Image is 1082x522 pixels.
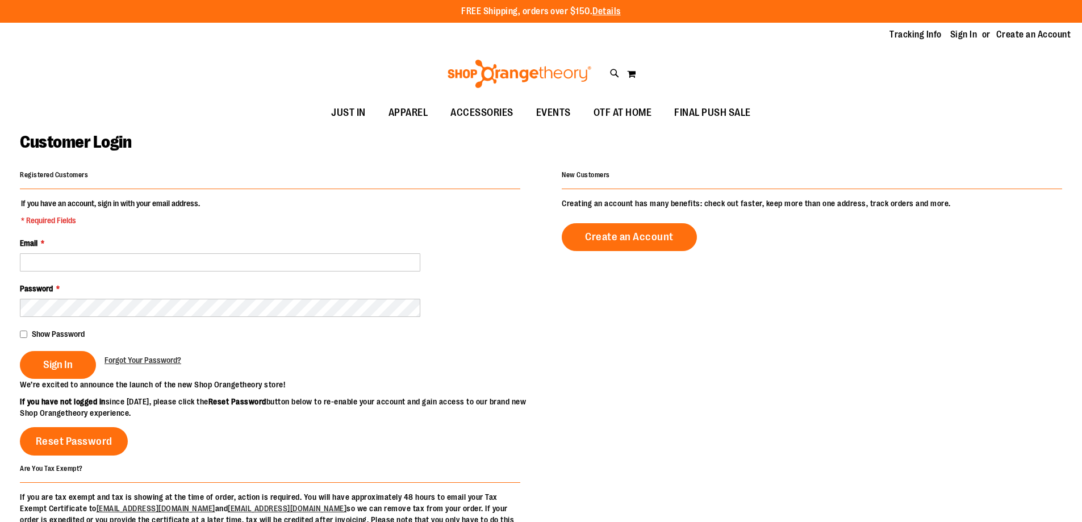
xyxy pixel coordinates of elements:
[32,329,85,339] span: Show Password
[674,100,751,126] span: FINAL PUSH SALE
[20,171,88,179] strong: Registered Customers
[461,5,621,18] p: FREE Shipping, orders over $150.
[20,351,96,379] button: Sign In
[20,397,106,406] strong: If you have not logged in
[594,100,652,126] span: OTF AT HOME
[97,504,215,513] a: [EMAIL_ADDRESS][DOMAIN_NAME]
[889,28,942,41] a: Tracking Info
[105,354,181,366] a: Forgot Your Password?
[592,6,621,16] a: Details
[446,60,593,88] img: Shop Orangetheory
[36,435,112,448] span: Reset Password
[105,356,181,365] span: Forgot Your Password?
[562,223,697,251] a: Create an Account
[331,100,366,126] span: JUST IN
[585,231,674,243] span: Create an Account
[20,427,128,456] a: Reset Password
[536,100,571,126] span: EVENTS
[20,464,83,472] strong: Are You Tax Exempt?
[996,28,1071,41] a: Create an Account
[562,171,610,179] strong: New Customers
[562,198,1062,209] p: Creating an account has many benefits: check out faster, keep more than one address, track orders...
[208,397,266,406] strong: Reset Password
[20,396,541,419] p: since [DATE], please click the button below to re-enable your account and gain access to our bran...
[450,100,513,126] span: ACCESSORIES
[228,504,346,513] a: [EMAIL_ADDRESS][DOMAIN_NAME]
[21,215,200,226] span: * Required Fields
[950,28,977,41] a: Sign In
[20,239,37,248] span: Email
[20,198,201,226] legend: If you have an account, sign in with your email address.
[20,284,53,293] span: Password
[388,100,428,126] span: APPAREL
[43,358,73,371] span: Sign In
[20,379,541,390] p: We’re excited to announce the launch of the new Shop Orangetheory store!
[20,132,131,152] span: Customer Login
